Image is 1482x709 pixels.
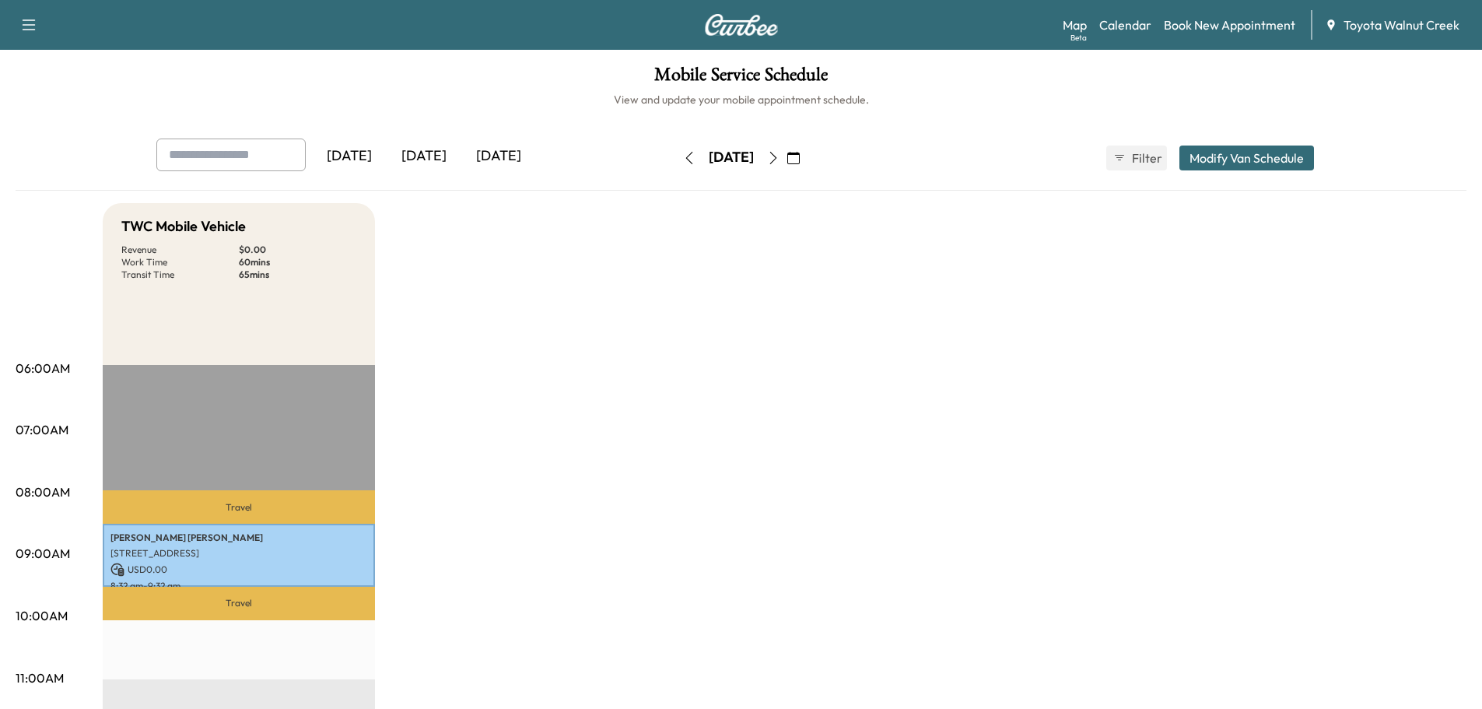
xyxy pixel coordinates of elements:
p: Travel [103,587,375,620]
p: Travel [103,490,375,524]
img: Curbee Logo [704,14,779,36]
h1: Mobile Service Schedule [16,65,1466,92]
p: [STREET_ADDRESS] [110,547,367,560]
p: Revenue [121,244,239,256]
p: $ 0.00 [239,244,356,256]
button: Filter [1106,146,1167,170]
p: Transit Time [121,269,239,281]
div: [DATE] [312,139,387,174]
button: Modify Van Schedule [1179,146,1314,170]
p: 10:00AM [16,606,68,625]
p: 65 mins [239,269,356,281]
a: Calendar [1099,16,1151,34]
h5: TWC Mobile Vehicle [121,216,246,237]
div: Beta [1070,32,1087,44]
p: 8:32 am - 9:32 am [110,580,367,592]
div: [DATE] [461,139,536,174]
span: Filter [1132,149,1160,167]
p: 06:00AM [16,359,70,377]
a: Book New Appointment [1164,16,1295,34]
p: 07:00AM [16,420,68,439]
p: [PERSON_NAME] [PERSON_NAME] [110,532,367,544]
p: Work Time [121,256,239,269]
a: MapBeta [1063,16,1087,34]
div: [DATE] [709,148,754,167]
div: [DATE] [387,139,461,174]
span: Toyota Walnut Creek [1344,16,1459,34]
p: 11:00AM [16,669,64,687]
p: USD 0.00 [110,563,367,577]
p: 60 mins [239,256,356,269]
p: 08:00AM [16,483,70,501]
h6: View and update your mobile appointment schedule. [16,92,1466,107]
p: 09:00AM [16,544,70,563]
